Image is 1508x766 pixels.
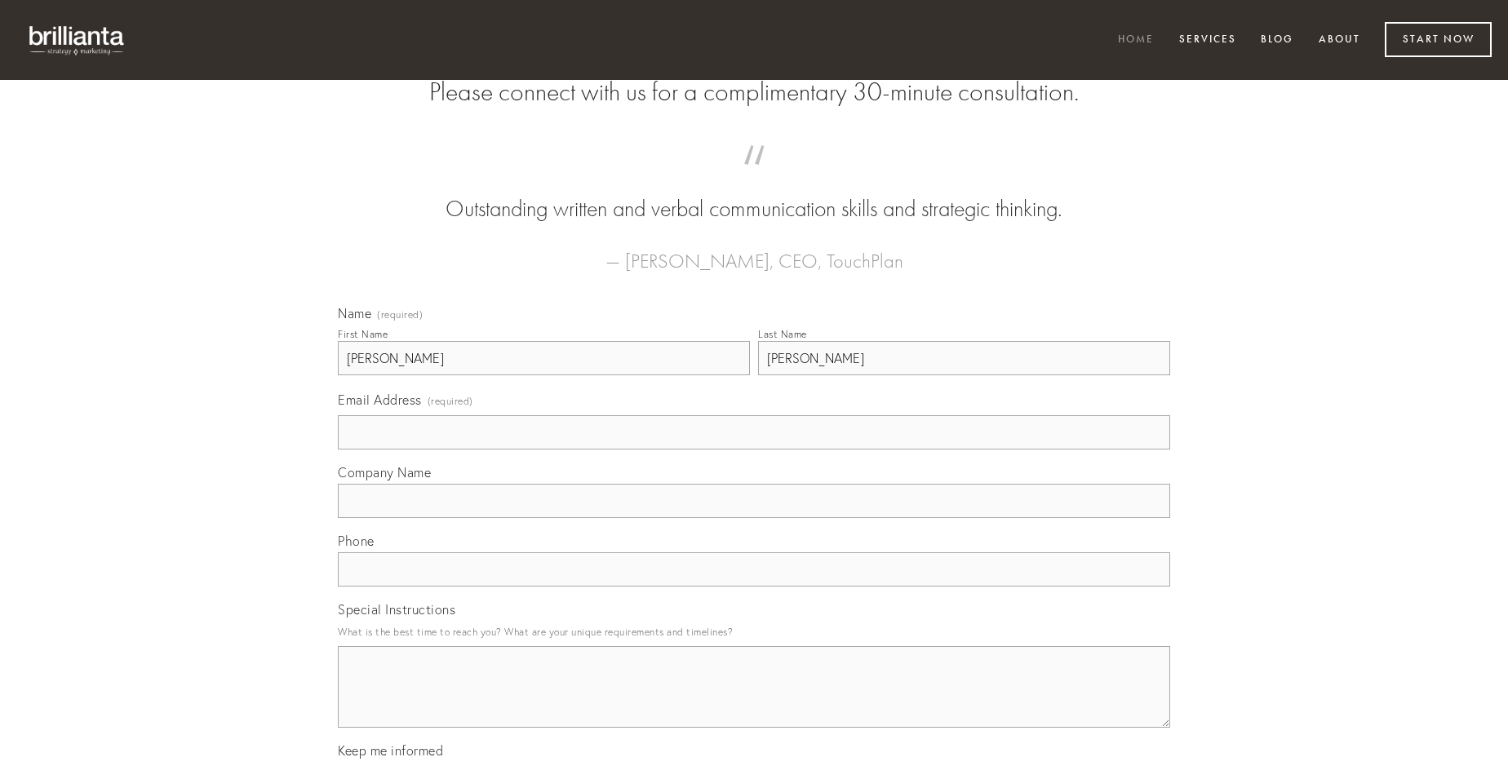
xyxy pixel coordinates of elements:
[364,225,1144,277] figcaption: — [PERSON_NAME], CEO, TouchPlan
[1107,27,1164,54] a: Home
[377,310,423,320] span: (required)
[364,162,1144,225] blockquote: Outstanding written and verbal communication skills and strategic thinking.
[338,742,443,759] span: Keep me informed
[428,390,473,412] span: (required)
[338,305,371,321] span: Name
[338,328,388,340] div: First Name
[1250,27,1304,54] a: Blog
[16,16,139,64] img: brillianta - research, strategy, marketing
[1308,27,1371,54] a: About
[364,162,1144,193] span: “
[1385,22,1492,57] a: Start Now
[338,464,431,480] span: Company Name
[338,621,1170,643] p: What is the best time to reach you? What are your unique requirements and timelines?
[758,328,807,340] div: Last Name
[338,77,1170,108] h2: Please connect with us for a complimentary 30-minute consultation.
[1169,27,1247,54] a: Services
[338,601,455,618] span: Special Instructions
[338,533,375,549] span: Phone
[338,392,422,408] span: Email Address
